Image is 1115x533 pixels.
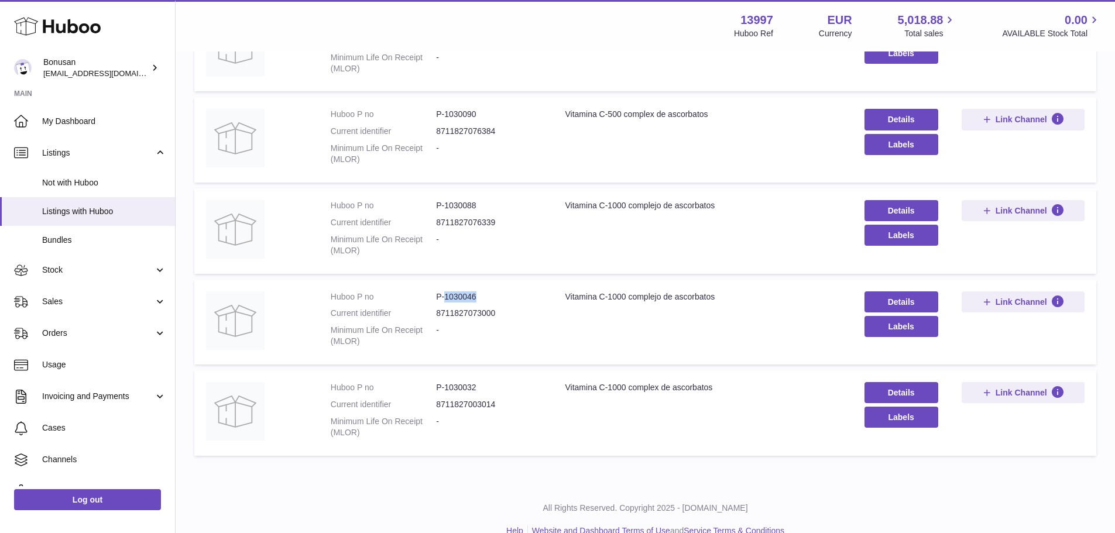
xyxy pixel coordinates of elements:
a: Details [864,109,938,130]
span: AVAILABLE Stock Total [1002,28,1101,39]
dd: P-1030090 [436,109,541,120]
dd: - [436,52,541,74]
dt: Huboo P no [331,200,436,211]
span: Not with Huboo [42,177,166,188]
dd: P-1030032 [436,382,541,393]
span: Cases [42,422,166,434]
dt: Current identifier [331,217,436,228]
dt: Huboo P no [331,291,436,302]
span: Stock [42,264,154,276]
span: Settings [42,486,166,497]
div: Currency [819,28,852,39]
span: Usage [42,359,166,370]
strong: 13997 [740,12,773,28]
div: Vitamina C-500 complex de ascorbatos [565,109,840,120]
span: Link Channel [996,297,1047,307]
span: Invoicing and Payments [42,391,154,402]
dt: Huboo P no [331,382,436,393]
img: Vitamina C-500 complex de ascorbatos [206,109,265,167]
div: Bonusan [43,57,149,79]
dd: P-1030088 [436,200,541,211]
button: Link Channel [962,109,1085,130]
dd: - [436,143,541,165]
dt: Minimum Life On Receipt (MLOR) [331,52,436,74]
span: Total sales [904,28,956,39]
dt: Minimum Life On Receipt (MLOR) [331,143,436,165]
dt: Current identifier [331,399,436,410]
dt: Minimum Life On Receipt (MLOR) [331,325,436,347]
button: Link Channel [962,200,1085,221]
div: Vitamina C-1000 complex de ascorbatos [565,382,840,393]
button: Link Channel [962,291,1085,312]
dd: - [436,234,541,256]
dd: - [436,325,541,347]
span: Bundles [42,235,166,246]
a: Details [864,382,938,403]
span: Link Channel [996,205,1047,216]
span: Listings with Huboo [42,206,166,217]
a: Details [864,200,938,221]
dd: 8711827076384 [436,126,541,137]
a: 5,018.88 Total sales [898,12,957,39]
a: Details [864,291,938,312]
button: Labels [864,225,938,246]
a: Log out [14,489,161,510]
div: Vitamina C-1000 complejo de ascorbatos [565,291,840,302]
dd: 8711827003014 [436,399,541,410]
dt: Minimum Life On Receipt (MLOR) [331,416,436,438]
img: Vitamina C-1000 complex de ascorbatos [206,382,265,441]
span: Listings [42,147,154,159]
dt: Current identifier [331,308,436,319]
button: Labels [864,407,938,428]
span: Link Channel [996,114,1047,125]
dd: P-1030046 [436,291,541,302]
span: 0.00 [1065,12,1087,28]
span: 5,018.88 [898,12,944,28]
img: Vitamina C-1000 complejo de ascorbatos [206,291,265,350]
p: All Rights Reserved. Copyright 2025 - [DOMAIN_NAME] [185,503,1106,514]
dd: - [436,416,541,438]
img: Vitamina C-1000 complejo de ascorbatos [206,200,265,259]
strong: EUR [827,12,852,28]
a: 0.00 AVAILABLE Stock Total [1002,12,1101,39]
button: Labels [864,316,938,337]
dt: Current identifier [331,126,436,137]
span: Orders [42,328,154,339]
span: [EMAIL_ADDRESS][DOMAIN_NAME] [43,68,172,78]
span: Link Channel [996,387,1047,398]
button: Link Channel [962,382,1085,403]
dd: 8711827076339 [436,217,541,228]
div: Huboo Ref [734,28,773,39]
dd: 8711827073000 [436,308,541,319]
span: My Dashboard [42,116,166,127]
div: Vitamina C-1000 complejo de ascorbatos [565,200,840,211]
span: Sales [42,296,154,307]
button: Labels [864,134,938,155]
dt: Minimum Life On Receipt (MLOR) [331,234,436,256]
span: Channels [42,454,166,465]
button: Labels [864,43,938,64]
dt: Huboo P no [331,109,436,120]
img: internalAdmin-13997@internal.huboo.com [14,59,32,77]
